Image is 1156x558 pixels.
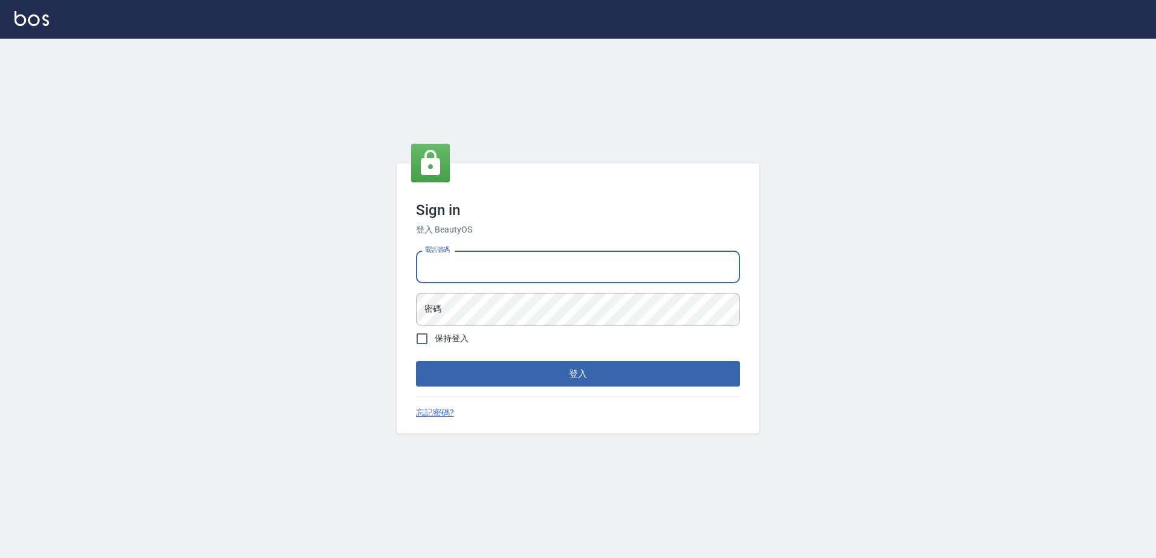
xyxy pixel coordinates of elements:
span: 保持登入 [435,332,469,345]
a: 忘記密碼? [416,406,454,419]
label: 電話號碼 [424,245,450,254]
button: 登入 [416,361,740,386]
img: Logo [15,11,49,26]
h6: 登入 BeautyOS [416,223,740,236]
h3: Sign in [416,202,740,219]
